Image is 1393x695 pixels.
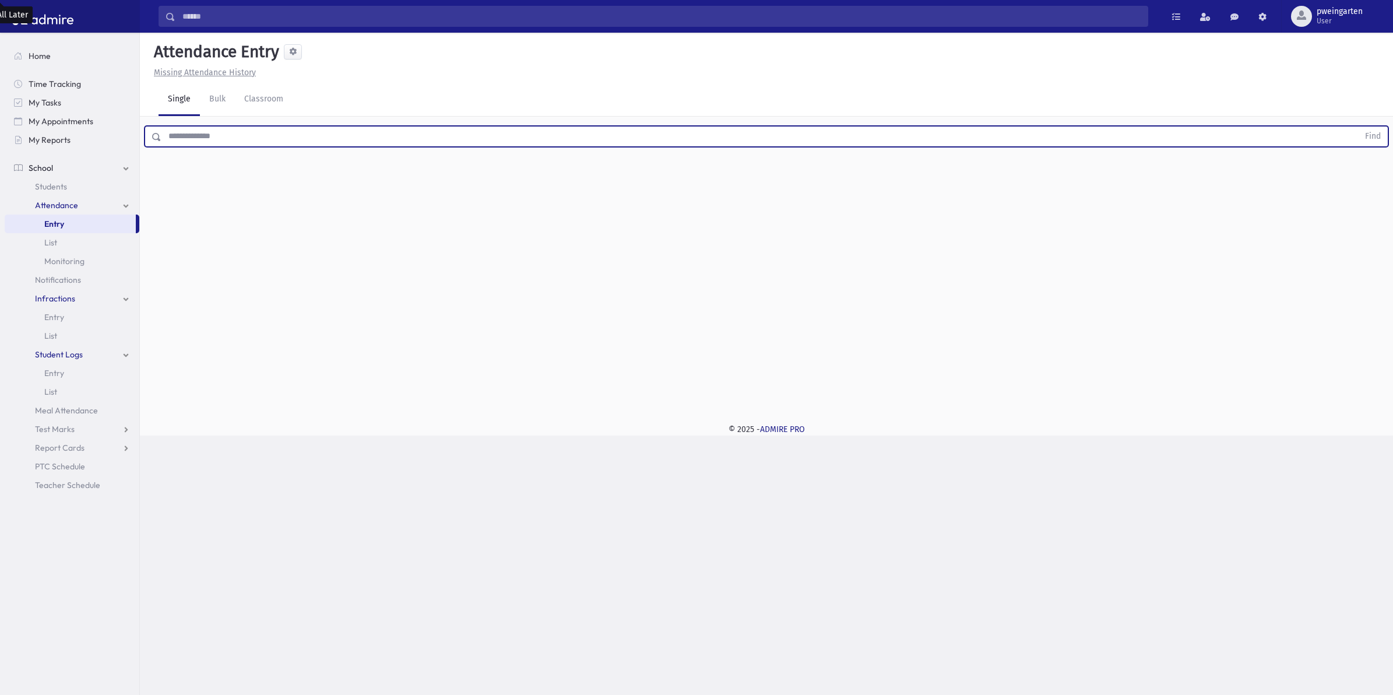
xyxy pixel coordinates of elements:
[5,289,139,308] a: Infractions
[5,215,136,233] a: Entry
[5,382,139,401] a: List
[29,79,81,89] span: Time Tracking
[44,256,85,266] span: Monitoring
[29,163,53,173] span: School
[5,93,139,112] a: My Tasks
[35,200,78,210] span: Attendance
[5,271,139,289] a: Notifications
[35,443,85,453] span: Report Cards
[44,331,57,341] span: List
[44,312,64,322] span: Entry
[5,159,139,177] a: School
[35,424,75,434] span: Test Marks
[235,83,293,116] a: Classroom
[5,327,139,345] a: List
[5,112,139,131] a: My Appointments
[5,345,139,364] a: Student Logs
[44,387,57,397] span: List
[159,423,1374,436] div: © 2025 -
[175,6,1148,27] input: Search
[5,196,139,215] a: Attendance
[29,51,51,61] span: Home
[44,237,57,248] span: List
[5,47,139,65] a: Home
[1317,16,1363,26] span: User
[5,420,139,438] a: Test Marks
[29,116,93,127] span: My Appointments
[29,135,71,145] span: My Reports
[35,275,81,285] span: Notifications
[35,349,83,360] span: Student Logs
[1358,127,1388,146] button: Find
[35,461,85,472] span: PTC Schedule
[5,308,139,327] a: Entry
[5,233,139,252] a: List
[35,405,98,416] span: Meal Attendance
[44,368,64,378] span: Entry
[35,480,100,490] span: Teacher Schedule
[154,68,256,78] u: Missing Attendance History
[159,83,200,116] a: Single
[5,438,139,457] a: Report Cards
[44,219,64,229] span: Entry
[1317,7,1363,16] span: pweingarten
[149,42,279,62] h5: Attendance Entry
[29,97,61,108] span: My Tasks
[9,5,76,28] img: AdmirePro
[5,457,139,476] a: PTC Schedule
[5,476,139,494] a: Teacher Schedule
[35,181,67,192] span: Students
[200,83,235,116] a: Bulk
[5,177,139,196] a: Students
[5,131,139,149] a: My Reports
[760,424,805,434] a: ADMIRE PRO
[5,75,139,93] a: Time Tracking
[149,68,256,78] a: Missing Attendance History
[5,401,139,420] a: Meal Attendance
[5,252,139,271] a: Monitoring
[5,364,139,382] a: Entry
[35,293,75,304] span: Infractions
